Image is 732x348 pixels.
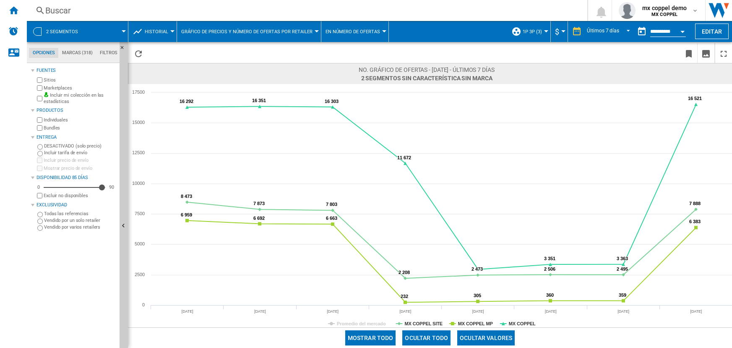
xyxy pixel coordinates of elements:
[619,293,626,298] tspan: 359
[182,309,193,314] tspan: [DATE]
[587,28,619,34] div: Últimos 7 días
[135,272,145,277] tspan: 2500
[46,21,86,42] button: 2 segmentos
[337,321,386,326] tspan: Promedio del mercado
[404,321,443,326] tspan: MX COPPEL SITE
[44,85,116,91] label: Marketplaces
[400,309,412,314] tspan: [DATE]
[44,224,116,230] label: Vendido por varios retailers
[555,27,559,36] span: $
[44,143,116,149] label: DESACTIVADO (solo precio)
[619,2,636,19] img: profile.jpg
[120,42,130,57] button: Ocultar
[29,48,58,58] md-tab-item: Opciones
[642,4,687,12] span: mx coppel demo
[37,93,42,104] input: Incluir mi colección en las estadísticas
[401,294,408,299] tspan: 232
[107,184,116,190] div: 90
[359,74,494,82] span: 2 segmentos Sin característica Sin marca
[326,202,337,207] tspan: 7 803
[180,99,193,104] tspan: 16 292
[58,48,96,58] md-tab-item: Marcas (318)
[132,181,145,186] tspan: 10000
[359,66,494,74] span: No. gráfico de ofertas - [DATE] - Últimos 7 días
[36,202,116,208] div: Exclusividad
[132,90,145,95] tspan: 17500
[472,266,483,272] tspan: 2 473
[130,43,147,63] button: Recargar
[37,193,42,198] input: Mostrar precio de envío
[695,24,729,39] button: Editar
[37,225,43,231] input: Vendido por varios retailers
[544,266,555,272] tspan: 2 506
[133,21,172,42] div: Historial
[546,293,554,298] tspan: 360
[555,21,563,42] div: $
[37,219,43,224] input: Vendido por un solo retailer
[44,92,116,105] label: Incluir mi colección en las estadísticas
[37,125,42,131] input: Bundles
[326,216,337,221] tspan: 6 663
[457,330,515,345] button: Ocultar valores
[715,43,732,63] button: Maximizar
[688,96,702,101] tspan: 16 521
[36,67,116,74] div: Fuentes
[44,192,116,199] label: Excluir no disponibles
[37,77,42,83] input: Sitios
[551,21,568,42] md-menu: Currency
[132,150,145,155] tspan: 12500
[142,302,145,307] tspan: 0
[633,23,650,40] button: md-calendar
[37,85,42,91] input: Marketplaces
[36,134,116,141] div: Entrega
[474,293,481,298] tspan: 305
[44,77,116,83] label: Sitios
[44,165,116,171] label: Mostrar precio de envío
[44,125,116,131] label: Bundles
[689,219,701,224] tspan: 6 383
[8,26,18,36] img: alerts-logo.svg
[96,48,121,58] md-tab-item: Filtros
[253,216,265,221] tspan: 6 692
[37,151,43,156] input: Incluir tarifa de envío
[37,212,43,217] input: Todas las referencias
[132,120,145,125] tspan: 15000
[544,256,555,261] tspan: 3 351
[44,117,116,123] label: Individuales
[135,211,145,216] tspan: 7500
[523,21,546,42] button: 1P 3P (3)
[37,166,42,171] input: Mostrar precio de envío
[145,29,168,34] span: Historial
[545,309,557,314] tspan: [DATE]
[397,155,411,160] tspan: 11 672
[37,158,42,163] input: Incluir precio de envío
[345,330,396,345] button: Mostrar todo
[689,201,701,206] tspan: 7 888
[45,5,565,16] div: Buscar
[44,211,116,217] label: Todas las referencias
[44,217,116,224] label: Vendido por un solo retailer
[46,29,78,34] span: 2 segmentos
[326,29,380,34] span: En número de ofertas
[37,144,43,150] input: DESACTIVADO (solo precio)
[44,183,105,192] md-slider: Disponibilidad
[31,21,124,42] div: 2 segmentos
[327,309,339,314] tspan: [DATE]
[135,241,145,246] tspan: 5000
[472,309,484,314] tspan: [DATE]
[254,309,266,314] tspan: [DATE]
[509,321,536,326] tspan: MX COPPEL
[586,25,633,39] md-select: REPORTS.WIZARD.STEPS.REPORT.STEPS.REPORT_OPTIONS.PERIOD: Últimos 7 días
[617,256,628,261] tspan: 3 363
[651,12,677,17] b: MX COPPEL
[37,117,42,123] input: Individuales
[181,21,317,42] div: Gráfico de precios y número de ofertas por retailer
[680,43,697,63] button: Marcar este reporte
[36,174,116,181] div: Disponibilidad 85 Días
[399,270,410,275] tspan: 2 208
[523,29,542,34] span: 1P 3P (3)
[44,157,116,163] label: Incluir precio de envío
[402,330,451,345] button: Ocultar todo
[326,21,384,42] button: En número de ofertas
